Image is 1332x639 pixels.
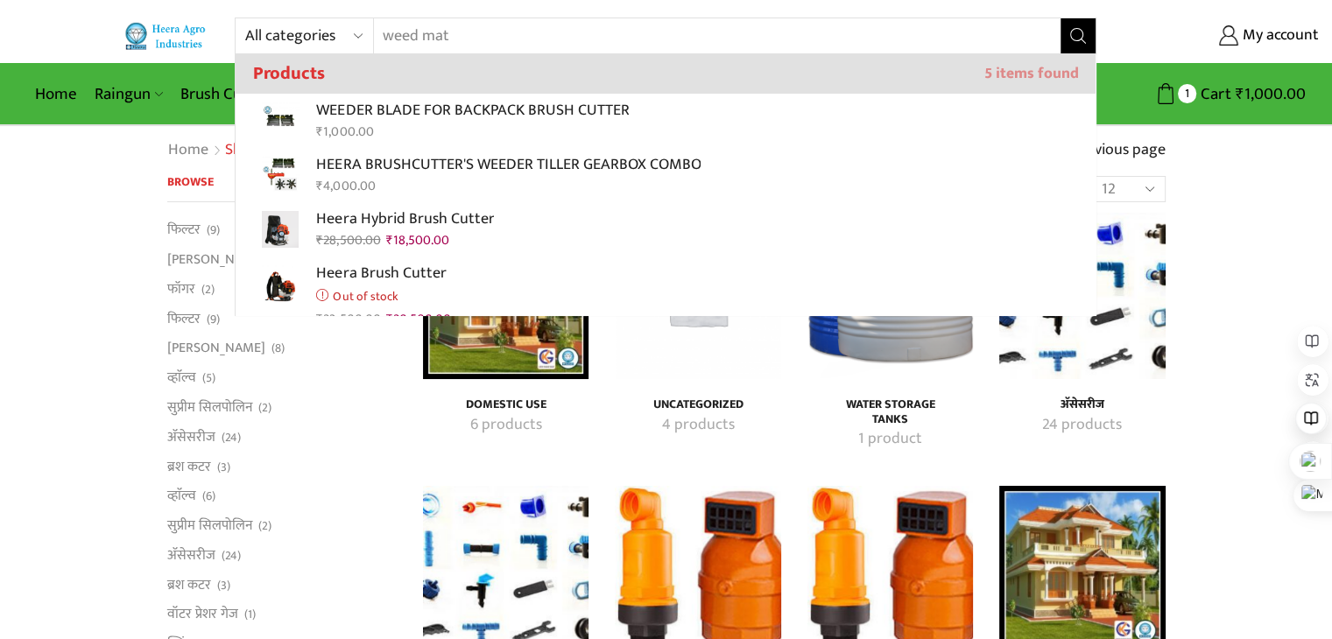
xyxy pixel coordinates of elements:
bdi: 20,500.00 [385,308,450,330]
h1: Shop [225,141,259,160]
mark: 24 products [1042,414,1122,437]
nav: Breadcrumb [167,139,259,162]
span: (9) [207,311,220,328]
span: (24) [222,547,241,565]
span: ₹ [1236,81,1244,108]
a: HEERA BRUSHCUTTER'S WEEDER TILLER GEARBOX COMBO₹4,000.00 [236,148,1096,202]
p: WEEDER BLADE FOR BACKPACK BRUSH CUTTER [316,98,629,123]
span: ₹ [385,308,392,330]
a: Visit product category Uncategorized [634,397,761,412]
span: (8) [271,340,285,357]
bdi: 23,500.00 [316,308,380,330]
input: Search for... [374,18,1040,53]
a: Visit product category Domestic Use [442,397,569,412]
a: Heera Hybrid Brush Cutter [236,202,1096,256]
a: फिल्टर [167,304,201,334]
a: Visit product category अ‍ॅसेसरीज [1018,397,1145,412]
a: अ‍ॅसेसरीज [167,540,215,570]
p: Heera Hybrid Brush Cutter [316,207,494,232]
a: व्हाॅल्व [167,481,196,511]
span: Browse [167,172,214,192]
h4: अ‍ॅसेसरीज [1018,397,1145,412]
bdi: 4,000.00 [316,175,375,197]
a: Visit product category Uncategorized [634,414,761,437]
bdi: 18,500.00 [385,229,448,251]
a: Home [167,139,209,162]
span: (2) [258,399,271,417]
span: (3) [217,577,230,594]
h4: Uncategorized [634,397,761,412]
span: ₹ [316,229,323,251]
p: Out of stock [316,285,450,306]
a: My account [1123,20,1319,52]
span: (2) [258,517,271,535]
a: सुप्रीम सिलपोलिन [167,392,252,422]
span: My account [1238,25,1319,47]
span: ₹ [316,121,323,143]
a: ब्रश कटर [167,452,211,481]
a: सुप्रीम सिलपोलिन [167,511,252,541]
a: Raingun [86,74,172,115]
button: Search button [1061,18,1096,53]
span: ₹ [385,229,392,251]
bdi: 28,500.00 [316,229,380,251]
p: HEERA BRUSHCUTTER'S WEEDER TILLER GEARBOX COMBO [316,152,701,178]
a: Brush Cutter [172,74,290,115]
h4: Domestic Use [442,397,569,412]
a: 1 Cart ₹1,000.00 [1114,78,1306,110]
a: Visit product category Water Storage Tanks [827,428,954,451]
span: ₹ [316,308,323,330]
span: 1 [1178,84,1196,102]
bdi: 1,000.00 [316,121,373,143]
a: फॉगर [167,274,195,304]
a: Heera Brush CutterOut of stock [236,256,1096,334]
span: (6) [202,488,215,505]
a: वॉटर प्रेशर गेज [167,600,238,629]
mark: 1 product [858,428,922,451]
h3: Products [236,54,1096,94]
span: Cart [1196,82,1231,106]
bdi: 1,000.00 [1236,81,1306,108]
a: Visit product category अ‍ॅसेसरीज [1018,414,1145,437]
h4: Water Storage Tanks [827,397,954,427]
a: ब्रश कटर [167,570,211,600]
a: अ‍ॅसेसरीज [167,422,215,452]
span: (24) [222,429,241,446]
span: (9) [207,221,220,239]
a: WEEDER BLADE FOR BACKPACK BRUSH CUTTER₹1,000.00 [236,94,1096,148]
span: ₹ [316,175,323,197]
span: 5 items found [983,65,1078,83]
span: (5) [202,369,215,387]
span: (1) [244,606,256,623]
a: Visit product category Domestic Use [442,414,569,437]
span: (3) [217,459,230,476]
span: (2) [201,281,215,298]
a: Visit product category Water Storage Tanks [827,397,954,427]
a: [PERSON_NAME] [167,245,265,275]
mark: 6 products [470,414,542,437]
a: [PERSON_NAME] [167,334,265,363]
a: Home [26,74,86,115]
mark: 4 products [662,414,735,437]
a: व्हाॅल्व [167,363,196,393]
a: फिल्टर [167,220,201,244]
p: Heera Brush Cutter [316,261,450,286]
